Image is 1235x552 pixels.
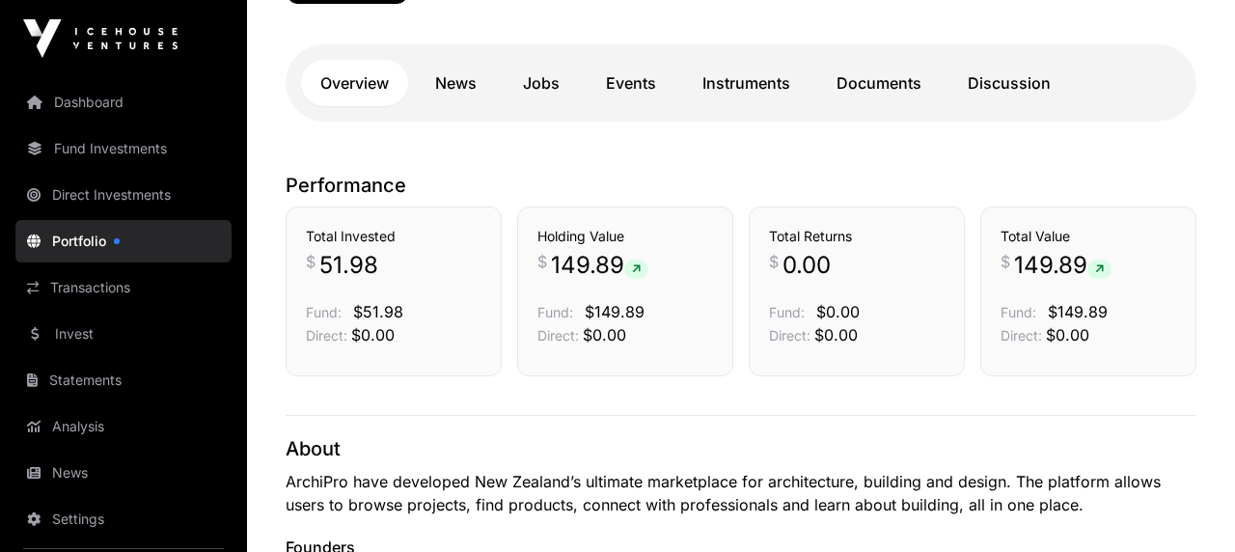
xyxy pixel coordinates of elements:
[15,266,232,309] a: Transactions
[15,127,232,170] a: Fund Investments
[769,227,945,246] h3: Total Returns
[286,435,1196,462] p: About
[15,220,232,262] a: Portfolio
[537,250,547,273] span: $
[1001,250,1010,273] span: $
[286,172,1196,199] p: Performance
[301,60,1181,106] nav: Tabs
[504,60,579,106] a: Jobs
[585,302,645,321] span: $149.89
[537,327,579,344] span: Direct:
[15,452,232,494] a: News
[537,304,573,320] span: Fund:
[769,327,810,344] span: Direct:
[1001,227,1176,246] h3: Total Value
[15,498,232,540] a: Settings
[15,359,232,401] a: Statements
[306,227,481,246] h3: Total Invested
[769,250,779,273] span: $
[306,250,316,273] span: $
[587,60,675,106] a: Events
[15,405,232,448] a: Analysis
[351,325,395,345] span: $0.00
[537,227,713,246] h3: Holding Value
[416,60,496,106] a: News
[583,325,626,345] span: $0.00
[319,250,378,281] span: 51.98
[769,304,805,320] span: Fund:
[551,250,648,281] span: 149.89
[15,81,232,124] a: Dashboard
[301,60,408,106] a: Overview
[23,19,178,58] img: Icehouse Ventures Logo
[1139,459,1235,552] iframe: Chat Widget
[353,302,403,321] span: $51.98
[1048,302,1108,321] span: $149.89
[683,60,810,106] a: Instruments
[1001,327,1042,344] span: Direct:
[816,302,860,321] span: $0.00
[1014,250,1111,281] span: 149.89
[15,313,232,355] a: Invest
[306,304,342,320] span: Fund:
[286,470,1196,516] p: ArchiPro have developed New Zealand’s ultimate marketplace for architecture, building and design....
[306,327,347,344] span: Direct:
[1001,304,1036,320] span: Fund:
[1046,325,1089,345] span: $0.00
[817,60,941,106] a: Documents
[948,60,1070,106] a: Discussion
[814,325,858,345] span: $0.00
[15,174,232,216] a: Direct Investments
[782,250,831,281] span: 0.00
